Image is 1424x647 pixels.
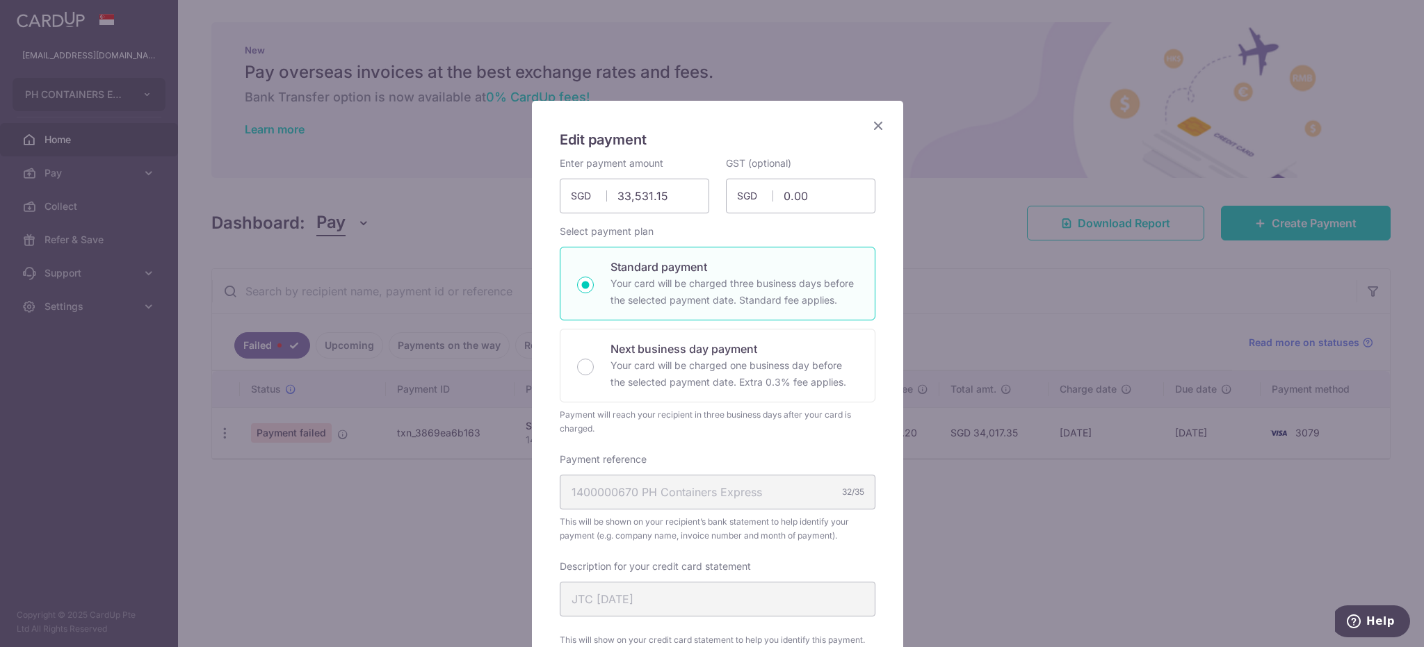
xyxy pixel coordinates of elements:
[870,117,887,134] button: Close
[737,189,773,203] span: SGD
[610,275,858,309] p: Your card will be charged three business days before the selected payment date. Standard fee appl...
[726,179,875,213] input: 0.00
[560,515,875,543] span: This will be shown on your recipient’s bank statement to help identify your payment (e.g. company...
[610,259,858,275] p: Standard payment
[560,156,663,170] label: Enter payment amount
[560,129,875,151] h5: Edit payment
[560,408,875,436] div: Payment will reach your recipient in three business days after your card is charged.
[571,189,607,203] span: SGD
[610,357,858,391] p: Your card will be charged one business day before the selected payment date. Extra 0.3% fee applies.
[560,452,647,466] label: Payment reference
[726,156,791,170] label: GST (optional)
[560,179,709,213] input: 0.00
[610,341,858,357] p: Next business day payment
[560,559,751,573] label: Description for your credit card statement
[1335,605,1410,640] iframe: Opens a widget where you can find more information
[560,224,654,238] label: Select payment plan
[842,485,864,499] div: 32/35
